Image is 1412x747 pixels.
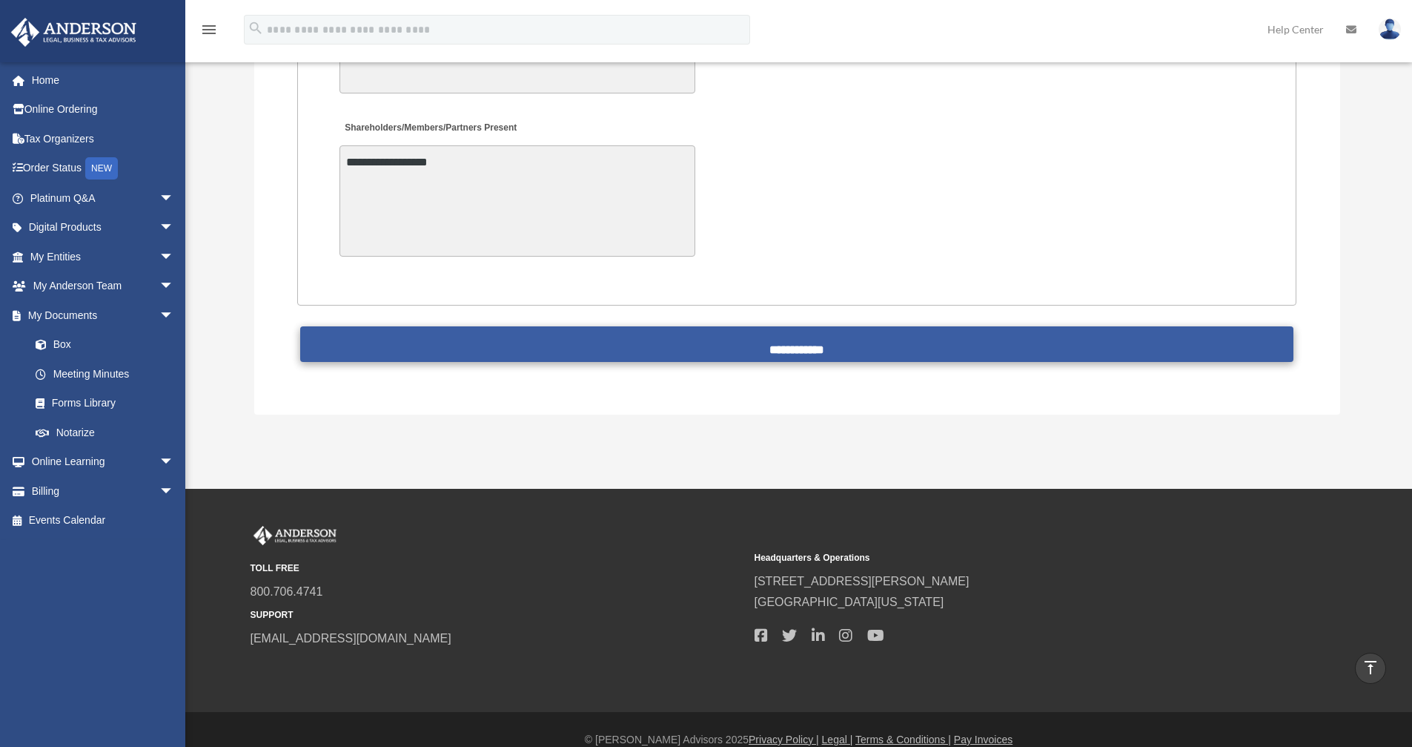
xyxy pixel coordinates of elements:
[21,359,189,389] a: Meeting Minutes
[159,213,189,243] span: arrow_drop_down
[954,734,1012,746] a: Pay Invoices
[159,476,189,507] span: arrow_drop_down
[749,734,819,746] a: Privacy Policy |
[1355,653,1386,684] a: vertical_align_top
[159,300,189,331] span: arrow_drop_down
[159,447,189,478] span: arrow_drop_down
[10,65,196,95] a: Home
[755,550,1248,566] small: Headquarters & Operations
[755,575,969,588] a: [STREET_ADDRESS][PERSON_NAME]
[21,330,196,360] a: Box
[822,734,853,746] a: Legal |
[755,596,944,608] a: [GEOGRAPHIC_DATA][US_STATE]
[10,95,196,125] a: Online Ordering
[200,21,218,39] i: menu
[10,506,196,536] a: Events Calendar
[251,561,744,576] small: TOLL FREE
[251,608,744,623] small: SUPPORT
[10,300,196,330] a: My Documentsarrow_drop_down
[248,20,264,36] i: search
[251,632,451,645] a: [EMAIL_ADDRESS][DOMAIN_NAME]
[855,734,951,746] a: Terms & Conditions |
[10,154,196,184] a: Order StatusNEW
[10,272,196,301] a: My Anderson Teamarrow_drop_down
[10,213,196,243] a: Digital Productsarrow_drop_down
[7,18,141,47] img: Anderson Advisors Platinum Portal
[1362,659,1379,677] i: vertical_align_top
[1379,19,1401,40] img: User Pic
[159,272,189,302] span: arrow_drop_down
[10,447,196,477] a: Online Learningarrow_drop_down
[10,183,196,213] a: Platinum Q&Aarrow_drop_down
[159,242,189,272] span: arrow_drop_down
[251,526,339,545] img: Anderson Advisors Platinum Portal
[159,183,189,214] span: arrow_drop_down
[85,157,118,180] div: NEW
[200,26,218,39] a: menu
[339,119,520,139] label: Shareholders/Members/Partners Present
[21,418,196,447] a: Notarize
[251,585,323,598] a: 800.706.4741
[10,242,196,272] a: My Entitiesarrow_drop_down
[10,476,196,506] a: Billingarrow_drop_down
[21,389,196,418] a: Forms Library
[10,124,196,154] a: Tax Organizers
